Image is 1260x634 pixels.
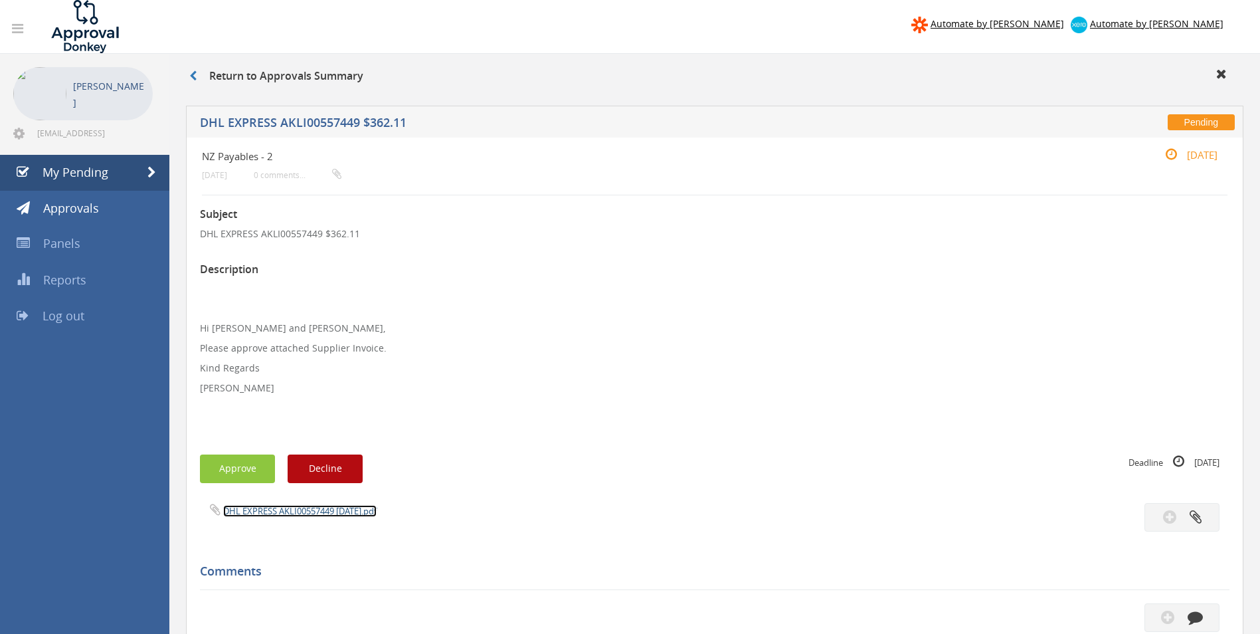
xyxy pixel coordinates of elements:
[200,116,923,133] h5: DHL EXPRESS AKLI00557449 $362.11
[288,455,363,483] button: Decline
[1128,455,1219,469] small: Deadline [DATE]
[223,505,377,517] a: DHL EXPRESS AKLI00557449 [DATE].pdf
[73,78,146,111] p: [PERSON_NAME]
[43,308,84,324] span: Log out
[200,227,1229,241] p: DHL EXPRESS AKLI00557449 $362.11
[200,322,1229,335] p: Hi [PERSON_NAME] and [PERSON_NAME],
[254,170,341,180] small: 0 comments...
[200,264,1229,276] h3: Description
[200,342,1229,355] p: Please approve attached Supplier Invoice.
[43,164,108,180] span: My Pending
[43,235,80,251] span: Panels
[43,272,86,288] span: Reports
[202,170,227,180] small: [DATE]
[1151,148,1217,162] small: [DATE]
[202,151,1057,162] h4: NZ Payables - 2
[200,565,1219,578] h5: Comments
[200,455,275,483] button: Approve
[189,70,363,82] h3: Return to Approvals Summary
[931,17,1064,30] span: Automate by [PERSON_NAME]
[1071,17,1087,33] img: xero-logo.png
[37,128,150,138] span: [EMAIL_ADDRESS][DOMAIN_NAME]
[911,17,928,33] img: zapier-logomark.png
[200,209,1229,221] h3: Subject
[200,362,1229,375] p: Kind Regards
[200,381,1229,395] p: [PERSON_NAME]
[43,200,99,216] span: Approvals
[1090,17,1223,30] span: Automate by [PERSON_NAME]
[1168,114,1235,130] span: Pending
